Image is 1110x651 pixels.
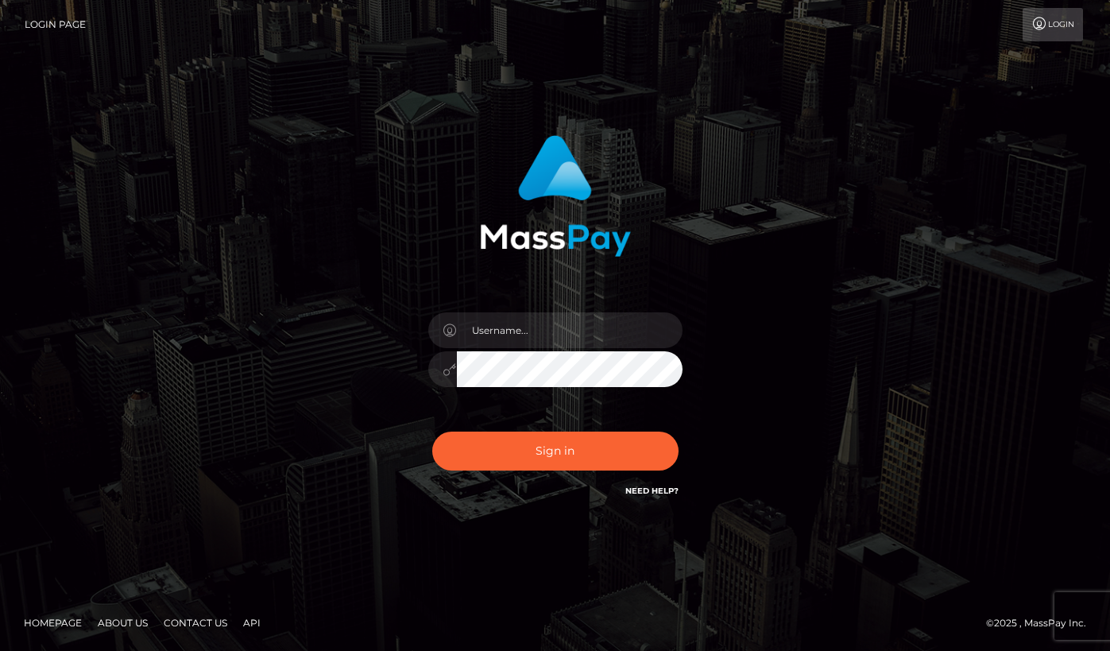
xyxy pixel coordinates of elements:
a: Homepage [17,610,88,635]
a: Contact Us [157,610,234,635]
a: API [237,610,267,635]
a: Need Help? [625,486,679,496]
button: Sign in [432,432,679,471]
img: MassPay Login [480,135,631,257]
input: Username... [457,312,683,348]
a: Login [1023,8,1083,41]
div: © 2025 , MassPay Inc. [986,614,1098,632]
a: Login Page [25,8,86,41]
a: About Us [91,610,154,635]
